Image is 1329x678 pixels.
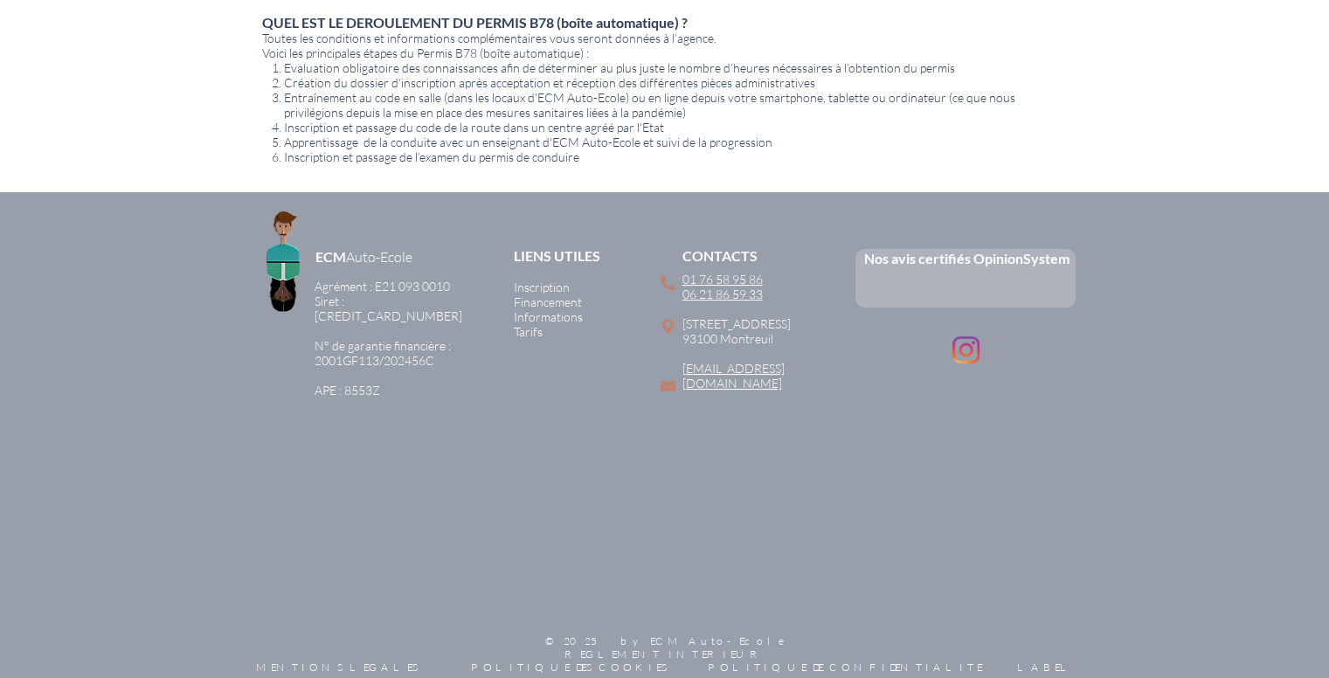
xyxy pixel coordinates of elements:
iframe: Google Maps [241,432,1089,621]
a: Inscription [514,280,570,294]
ul: Barre de réseaux sociaux [952,336,979,363]
span: Toutes les conditions et informations complémentaires vous seront données à l’agence. [262,31,716,45]
span: Inscription et passage du code de la route dans un centre agréé par l'Etat [284,120,664,135]
a: Agrément : E21 093 0010Siret : [CREDIT_CARD_NUMBER]​N° de garantie financière :2001GF113/202456C ... [315,279,462,398]
a: MENTIONS LEGALES [256,661,419,674]
a: Nos avis certifiés OpinionSystem [864,250,1069,266]
span: Inscription et passage de l’examen du permis de conduire [284,149,579,164]
span: Voici les principales étapes du Permis B78 (boîte automatique) : [262,45,589,60]
span: Auto-Ecole [346,248,412,266]
span: [STREET_ADDRESS] [682,316,791,331]
span: QUEL EST LE DEROULEMENT DU PERMIS B78 (boîte automatique) ? [262,14,688,31]
span: Evaluation obligatoire des connaissances afin de déterminer au plus juste le nombre d’heures néce... [284,60,955,75]
a: POLITIQUE DE CONFIDENTIALITE LABEL [708,661,1074,674]
a: POLITIQUE DES COOKIES [471,661,668,674]
img: Logo ECM en-tête.png [241,200,324,318]
a: 01 76 58 95 86 [682,272,763,287]
span: LIENS UTILES [514,247,600,264]
a: [EMAIL_ADDRESS][DOMAIN_NAME] [682,361,785,391]
a: Informations [514,309,583,324]
a: Financement [514,294,582,309]
img: Instagram ECM Auto-Ecole [952,336,979,363]
span: Entraînement au code en salle (dans les locaux d'ECM Auto-Ecole) ou en ligne depuis votre smartph... [284,90,1015,120]
iframe: Embedded Content [888,268,1048,308]
a: REGLEMENT INTERIEUR [564,647,765,661]
span: 93100 Montreuil [682,331,773,346]
span: © 2025 by ECM Auto-Ecole [545,634,785,647]
a: ECM [315,248,346,265]
span: CONTACTS [682,247,758,264]
iframe: Wix Chat [1006,400,1329,678]
a: 06 21 86 59 33 [682,287,763,301]
span: Création du dossier d’inscription après acceptation et réception des différentes pièces administr... [284,75,815,90]
span: Apprentissage de la conduite avec un enseignant d'ECM Auto-Ecole et suivi de la progression [284,135,772,149]
a: Tarifs [514,324,543,339]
